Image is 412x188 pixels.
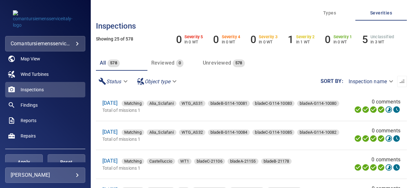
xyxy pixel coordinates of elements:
span: 578 [233,59,245,67]
svg: Data Formatted 100% [362,164,370,171]
span: Findings [21,102,38,108]
h6: Severity 4 [222,35,240,39]
div: bladeB-21178 [261,158,292,164]
li: Severity 5 [176,33,203,46]
div: WTG_AS32 [179,130,205,135]
h6: Unclassified [370,35,394,39]
span: Matching [122,158,144,165]
svg: ML Processing 100% [377,106,385,113]
div: Matching [122,130,144,135]
svg: Data Formatted 100% [362,135,370,142]
span: Alia_Sclafani [147,100,176,107]
div: comantursiemensserviceitaly [5,36,85,51]
span: bladeC-21106 [194,158,225,165]
span: WTG_AS31 [179,100,205,107]
em: Object type [145,78,171,85]
span: bladeC-G114-10085 [252,129,295,136]
h6: Severity 5 [184,35,203,39]
svg: Selecting 100% [370,135,377,142]
svg: Uploading 100% [354,106,362,113]
span: Reset [56,158,77,166]
h6: 0 [250,33,256,46]
span: 0 comments [372,127,401,135]
a: [DATE] [102,100,118,106]
p: in 3 WT [370,40,394,44]
span: Reports [21,117,36,124]
span: Map View [21,56,40,62]
svg: Uploading 100% [354,164,362,171]
div: bladeB-G114-10081 [208,101,250,106]
div: bladeC-21106 [194,158,225,164]
div: bladeC-G114-10083 [252,101,295,106]
span: 0 [176,59,183,67]
span: Matching [122,100,144,107]
div: WT1 [178,158,192,164]
svg: Selecting 100% [370,106,377,113]
button: Reset [48,154,85,170]
svg: Classification 0% [393,164,400,171]
span: Severities [359,9,403,17]
span: bladeB-G114-10081 [208,100,250,107]
h6: 0 [325,33,331,46]
span: WTG_AS32 [179,129,205,136]
svg: Matching 19% [385,135,393,142]
li: Severity Unclassified [362,33,394,46]
div: comantursiemensserviceitaly [11,39,80,49]
svg: Matching 13% [385,164,393,171]
a: [DATE] [102,129,118,135]
p: Total of missions 1 [102,165,324,171]
li: Severity 2 [288,33,315,46]
h5: Showing 25 of 578 [96,37,407,41]
h6: 5 [362,33,368,46]
svg: Uploading 100% [354,135,362,142]
span: All [100,60,106,66]
div: Status [96,76,132,87]
div: bladeA-21155 [228,158,258,164]
span: bladeB-21178 [261,158,292,165]
h6: Severity 2 [296,35,315,39]
em: Status [106,78,121,85]
svg: ML Processing 100% [377,135,385,142]
span: Alia_Sclafani [147,129,176,136]
h6: 0 [213,33,219,46]
a: repairs noActive [5,128,85,144]
h3: Inspections [96,22,407,30]
p: in 0 WT [259,40,277,44]
span: Inspections [21,86,44,93]
span: Unreviewed [203,60,231,66]
span: 578 [108,59,120,67]
li: Severity 1 [325,33,352,46]
button: Apply [5,154,43,170]
span: Apply [13,158,35,166]
p: in 0 WT [184,40,203,44]
h6: 1 [288,33,294,46]
div: Matching [122,101,144,106]
div: bladeB-G114-10084 [208,130,250,135]
div: [PERSON_NAME] [11,170,80,180]
div: Matching [122,158,144,164]
span: Repairs [21,133,36,139]
p: Total of missions 1 [102,107,347,113]
p: in 0 WT [333,40,352,44]
svg: Matching 26% [385,106,393,113]
a: findings noActive [5,97,85,113]
span: Reviewed [151,60,175,66]
svg: Data Formatted 100% [362,106,370,113]
h6: Severity 1 [333,35,352,39]
span: Matching [122,129,144,136]
span: bladeA-G114-10080 [297,100,339,107]
a: inspections active [5,82,85,97]
div: bladeA-G114-10080 [297,101,339,106]
div: Object type [134,76,181,87]
li: Severity 4 [213,33,240,46]
div: Inspection name [343,76,397,87]
div: WTG_AS31 [179,101,205,106]
span: Wind Turbines [21,71,49,77]
img: comantursiemensserviceitaly-logo [13,10,77,28]
span: Types [308,9,351,17]
p: in 0 WT [222,40,240,44]
h6: 0 [176,33,182,46]
span: bladeA-G114-10082 [297,129,339,136]
span: bladeA-21155 [228,158,258,165]
svg: ML Processing 100% [377,164,385,171]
